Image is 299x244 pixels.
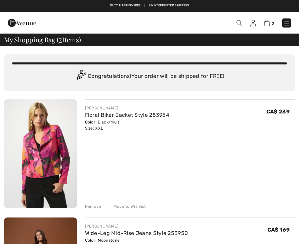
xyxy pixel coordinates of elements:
[271,21,274,26] span: 2
[12,70,287,83] div: Congratulations! Your order will be shipped for FREE!
[74,70,88,83] img: Congratulation2.svg
[85,105,170,111] div: [PERSON_NAME]
[264,19,274,27] a: 2
[8,19,36,26] a: 1ère Avenue
[85,112,170,118] a: Floral Biker Jacket Style 253954
[283,20,290,27] img: Menu
[85,119,170,131] div: Color: Black/Multi Size: XXL
[266,108,290,115] span: CA$ 239
[250,20,256,27] img: My Info
[8,16,36,30] img: 1ère Avenue
[85,223,188,229] div: [PERSON_NAME]
[237,20,242,26] img: Search
[267,227,290,233] span: CA$ 169
[264,20,270,26] img: Shopping Bag
[108,203,146,209] div: Move to Wishlist
[85,203,101,209] div: Remove
[85,230,188,236] a: Wide-Leg Mid-Rise Jeans Style 253950
[4,36,81,43] span: My Shopping Bag ( Items)
[59,35,62,43] span: 2
[4,99,77,208] img: Floral Biker Jacket Style 253954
